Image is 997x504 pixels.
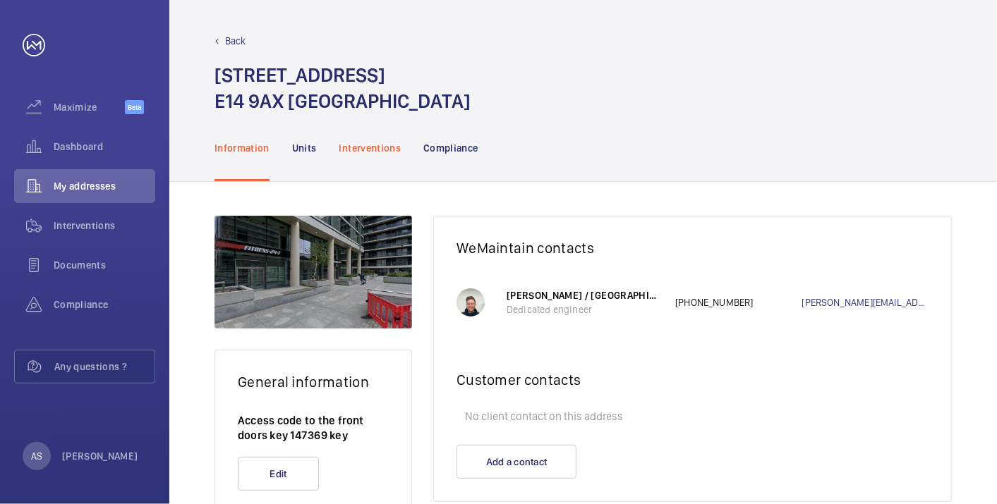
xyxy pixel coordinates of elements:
[457,402,929,431] p: No client contact on this address
[214,62,471,114] h1: [STREET_ADDRESS] E14 9AX [GEOGRAPHIC_DATA]
[225,34,246,48] p: Back
[507,288,661,302] p: [PERSON_NAME] / [GEOGRAPHIC_DATA] [GEOGRAPHIC_DATA]
[54,359,155,374] span: Any questions ?
[238,373,389,391] h2: General information
[423,141,478,155] p: Compliance
[507,302,661,316] p: Dedicated engineer
[54,179,155,193] span: My addresses
[457,445,576,479] button: Add a contact
[457,239,929,257] h2: WeMaintain contacts
[62,449,138,463] p: [PERSON_NAME]
[238,457,319,491] button: Edit
[339,141,401,155] p: Interventions
[675,295,802,309] p: [PHONE_NUMBER]
[54,140,155,154] span: Dashboard
[54,100,125,114] span: Maximize
[54,297,155,312] span: Compliance
[802,295,929,309] a: [PERSON_NAME][EMAIL_ADDRESS][DOMAIN_NAME]
[238,413,389,443] p: Access code to the front doors key 147369 key
[125,100,144,114] span: Beta
[457,371,929,388] h2: Customer contacts
[31,449,42,463] p: AS
[214,141,270,155] p: Information
[292,141,317,155] p: Units
[54,219,155,233] span: Interventions
[54,258,155,272] span: Documents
